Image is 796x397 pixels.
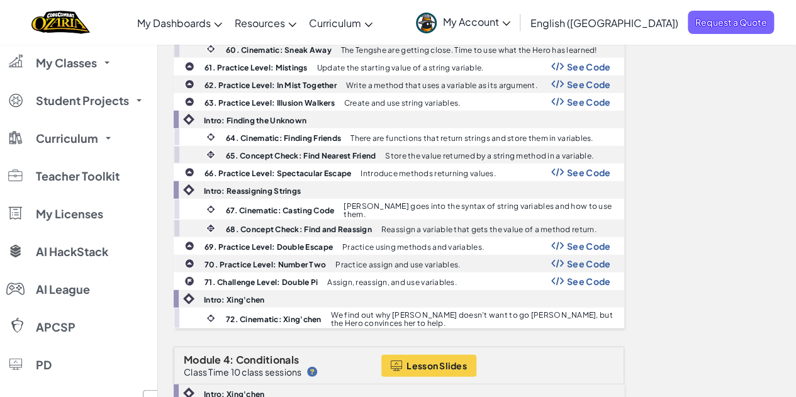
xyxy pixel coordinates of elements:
[184,167,194,177] img: IconPracticeLevel.svg
[307,367,317,377] img: IconHint.svg
[567,259,611,269] span: See Code
[184,367,301,377] p: Class Time 10 class sessions
[551,259,564,268] img: Show Code Logo
[381,225,597,233] p: Reassign a variable that gets the value of a method return.
[205,242,333,252] b: 69. Practice Level: Double Escape
[567,276,611,286] span: See Code
[381,355,476,377] button: Lesson Slides
[416,13,437,33] img: avatar
[228,6,303,40] a: Resources
[226,151,376,160] b: 65. Concept Check: Find Nearest Friend
[205,43,216,55] img: IconCinematic.svg
[31,9,90,35] img: Home
[551,242,564,250] img: Show Code Logo
[36,171,120,182] span: Teacher Toolkit
[174,220,624,237] a: 68. Concept Check: Find and Reassign Reassign a variable that gets the value of a method return.
[226,315,321,324] b: 72. Cinematic: Xing'chen
[344,202,623,218] p: [PERSON_NAME] goes into the syntax of string variables and how to use them.
[385,152,593,160] p: Store the value returned by a string method in a variable.
[317,64,484,72] p: Update the starting value of a string variable.
[174,237,624,255] a: 69. Practice Level: Double Escape Practice using methods and variables. Show Code Logo See Code
[36,95,129,106] span: Student Projects
[184,259,194,269] img: IconPracticeLevel.svg
[524,6,685,40] a: English ([GEOGRAPHIC_DATA])
[174,128,624,146] a: 64. Cinematic: Finding Friends There are functions that return strings and store them in variables.
[184,353,221,366] span: Module
[205,204,216,215] img: IconCinematic.svg
[183,184,194,196] img: IconIntro.svg
[341,46,597,54] p: The Tengshe are getting close. Time to use what the Hero has learned!
[567,62,611,72] span: See Code
[226,206,334,215] b: 67. Cinematic: Casting Code
[174,40,624,58] a: 60. Cinematic: Sneak Away The Tengshe are getting close. Time to use what the Hero has learned!
[309,16,361,30] span: Curriculum
[342,243,484,251] p: Practice using methods and variables.
[184,276,194,286] img: IconChallengeLevel.svg
[184,79,194,89] img: IconPracticeLevel.svg
[350,134,593,142] p: There are functions that return strings and store them in variables.
[688,11,774,34] a: Request a Quote
[226,225,372,234] b: 68. Concept Check: Find and Reassign
[174,255,624,272] a: 70. Practice Level: Number Two Practice assign and use variables. Show Code Logo See Code
[204,186,301,196] b: Intro: Reassigning Strings
[223,353,234,366] span: 4:
[551,98,564,106] img: Show Code Logo
[205,260,326,269] b: 70. Practice Level: Number Two
[174,93,624,111] a: 63. Practice Level: Illusion Walkers Create and use string variables. Show Code Logo See Code
[567,241,611,251] span: See Code
[567,79,611,89] span: See Code
[567,167,611,177] span: See Code
[530,16,678,30] span: English ([GEOGRAPHIC_DATA])
[36,284,90,295] span: AI League
[174,146,624,164] a: 65. Concept Check: Find Nearest Friend Store the value returned by a string method in a variable.
[36,57,97,69] span: My Classes
[205,131,216,143] img: IconCinematic.svg
[303,6,379,40] a: Curriculum
[174,308,624,328] a: 72. Cinematic: Xing'chen We find out why [PERSON_NAME] doesn’t want to go [PERSON_NAME], but the ...
[551,80,564,89] img: Show Code Logo
[226,45,332,55] b: 60. Cinematic: Sneak Away
[31,9,90,35] a: Ozaria by CodeCombat logo
[226,133,341,143] b: 64. Cinematic: Finding Friends
[346,81,537,89] p: Write a method that uses a variable as its argument.
[183,293,194,305] img: IconIntro.svg
[205,81,337,90] b: 62. Practice Level: In Mist Together
[36,133,98,144] span: Curriculum
[236,353,299,366] span: Conditionals
[204,295,264,305] b: Intro: Xing'chen
[205,277,318,287] b: 71. Challenge Level: Double Pi
[205,98,335,108] b: 63. Practice Level: Illusion Walkers
[174,75,624,93] a: 62. Practice Level: In Mist Together Write a method that uses a variable as its argument. Show Co...
[344,99,461,107] p: Create and use string variables.
[551,277,564,286] img: Show Code Logo
[36,246,108,257] span: AI HackStack
[335,260,460,269] p: Practice assign and use variables.
[205,169,351,178] b: 66. Practice Level: Spectacular Escape
[361,169,495,177] p: Introduce methods returning values.
[205,223,216,234] img: IconInteractive.svg
[131,6,228,40] a: My Dashboards
[443,15,510,28] span: My Account
[410,3,517,42] a: My Account
[174,58,624,75] a: 61. Practice Level: Mistings Update the starting value of a string variable. Show Code Logo See Code
[406,361,467,371] span: Lesson Slides
[205,149,216,160] img: IconInteractive.svg
[567,97,611,107] span: See Code
[184,241,194,251] img: IconPracticeLevel.svg
[184,97,194,107] img: IconPracticeLevel.svg
[183,114,194,125] img: IconIntro.svg
[137,16,211,30] span: My Dashboards
[205,313,216,324] img: IconCinematic.svg
[184,62,194,72] img: IconPracticeLevel.svg
[327,278,457,286] p: Assign, reassign, and use variables.
[551,168,564,177] img: Show Code Logo
[36,208,103,220] span: My Licenses
[174,272,624,290] a: 71. Challenge Level: Double Pi Assign, reassign, and use variables. Show Code Logo See Code
[174,199,624,220] a: 67. Cinematic: Casting Code [PERSON_NAME] goes into the syntax of string variables and how to use...
[235,16,285,30] span: Resources
[204,116,306,125] b: Intro: Finding the Unknown
[551,62,564,71] img: Show Code Logo
[330,311,623,327] p: We find out why [PERSON_NAME] doesn’t want to go [PERSON_NAME], but the Hero convinces her to help.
